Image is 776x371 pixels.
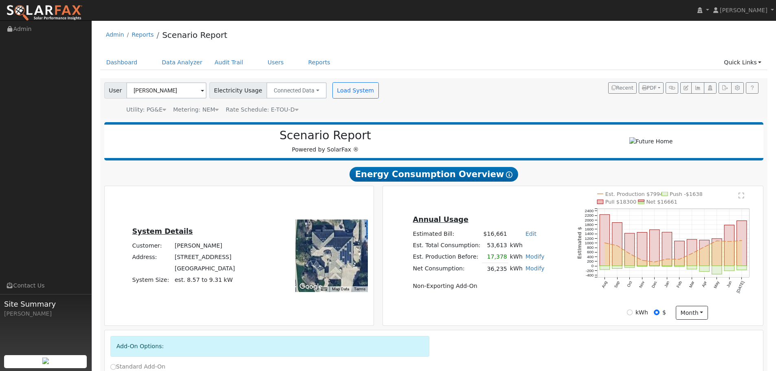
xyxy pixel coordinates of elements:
[666,258,668,260] circle: onclick=""
[585,222,594,227] text: 1800
[4,310,87,318] div: [PERSON_NAME]
[173,274,236,286] td: System Size
[354,287,365,291] a: Terms (opens in new tab)
[110,336,430,357] div: Add-On Options:
[413,215,468,224] u: Annual Usage
[679,259,680,260] circle: onclick=""
[688,280,695,289] text: Mar
[586,273,594,277] text: -400
[629,253,631,255] circle: onclick=""
[297,281,324,292] img: Google
[699,266,709,272] rect: onclick=""
[713,280,720,289] text: May
[719,82,731,94] button: Export Interval Data
[173,240,236,251] td: [PERSON_NAME]
[482,263,508,275] td: 36,235
[112,129,538,143] h2: Scenario Report
[701,280,708,288] text: Apr
[110,364,116,370] input: Standard Add-On
[718,55,767,70] a: Quick Links
[6,4,83,22] img: SolarFax
[175,277,233,283] span: est. 8.57 to 9.31 kW
[737,221,747,266] rect: onclick=""
[411,251,482,263] td: Est. Production Before:
[608,82,637,94] button: Recent
[585,209,594,213] text: 2400
[600,215,609,266] rect: onclick=""
[691,253,693,255] circle: onclick=""
[654,261,655,263] circle: onclick=""
[585,218,594,222] text: 2000
[666,82,678,94] button: Generate Report Link
[675,241,684,266] rect: onclick=""
[411,280,546,292] td: Non-Exporting Add-On
[332,82,379,99] button: Load System
[625,266,635,268] rect: onclick=""
[42,358,49,364] img: retrieve
[4,299,87,310] span: Site Summary
[612,266,622,269] rect: onclick=""
[585,241,594,245] text: 1000
[662,308,666,317] label: $
[506,171,512,178] i: Show Help
[612,222,622,266] rect: onclick=""
[586,268,594,273] text: -200
[699,240,709,266] rect: onclick=""
[601,280,608,288] text: Aug
[676,280,683,288] text: Feb
[411,228,482,240] td: Estimated Bill:
[131,251,173,263] td: Address:
[691,82,704,94] button: Multi-Series Graph
[605,199,637,205] text: Pull $18300
[731,82,744,94] button: Settings
[262,55,290,70] a: Users
[613,280,621,289] text: Sep
[587,245,594,250] text: 800
[670,191,703,197] text: Push -$1638
[662,232,672,266] rect: onclick=""
[411,240,482,251] td: Est. Total Consumption:
[637,232,647,266] rect: onclick=""
[209,55,249,70] a: Audit Trail
[675,266,684,267] rect: onclick=""
[587,250,594,255] text: 600
[704,82,717,94] button: Login As
[739,192,744,199] text: 
[525,231,536,237] a: Edit
[639,82,664,94] button: PDF
[156,55,209,70] a: Data Analyzer
[642,259,643,261] circle: onclick=""
[642,85,657,91] span: PDF
[629,137,673,146] img: Future Home
[508,251,524,263] td: kWh
[482,251,508,263] td: 17,378
[600,266,609,270] rect: onclick=""
[131,240,173,251] td: Customer:
[508,263,524,275] td: kWh
[676,306,708,320] button: month
[585,227,594,231] text: 1600
[106,31,124,38] a: Admin
[585,231,594,236] text: 1400
[108,129,543,154] div: Powered by SolarFax ®
[508,240,546,251] td: kWh
[687,239,697,266] rect: onclick=""
[729,241,730,242] circle: onclick=""
[637,266,647,267] rect: onclick=""
[625,233,635,266] rect: onclick=""
[724,266,734,271] rect: onclick=""
[482,228,508,240] td: $16,661
[712,239,722,266] rect: onclick=""
[585,213,594,217] text: 2200
[266,82,327,99] button: Connected Data
[737,266,747,270] rect: onclick=""
[650,230,659,266] rect: onclick=""
[482,240,508,251] td: 53,613
[587,259,594,263] text: 200
[110,362,165,371] label: Standard Add-On
[126,105,166,114] div: Utility: PG&E
[736,280,745,294] text: [DATE]
[687,266,697,269] rect: onclick=""
[350,167,518,182] span: Energy Consumption Overview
